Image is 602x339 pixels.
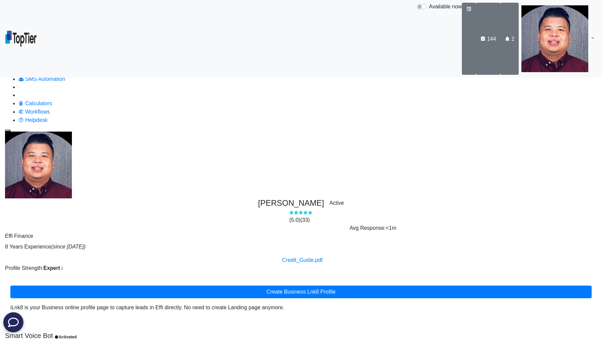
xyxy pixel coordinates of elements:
button: 144 [476,3,500,75]
img: e310ebdf-1855-410b-9d61-d1abdff0f2ad-637831748356285317.png [521,5,588,72]
span: Avg Response: [349,224,386,232]
a: SMS Automation [18,76,65,82]
span: Helpdesk [25,117,47,123]
a: Helpdesk [18,117,47,123]
span: (5.0) [289,217,310,223]
p: Lnk8 is your Business online profile page to capture leads in Effi directly. No need to create La... [10,304,592,312]
b: Expert [43,265,60,271]
a: Calculators [18,101,52,106]
button: Create Business Lnk8 Profile [10,286,592,298]
p: Profile Strength: [5,264,597,272]
img: bd260d39-06d4-48c8-91ce-4964555bf2e4-638900413960370303.png [5,31,36,47]
i: (since [DATE]) [51,244,86,249]
a: Workflows [18,109,50,115]
h4: [PERSON_NAME] [258,198,324,208]
button: 2 [500,3,519,75]
span: SMS Automation [25,76,65,82]
a: Credit_Guide.pdf [280,257,323,263]
p: 8 Years Experience [5,243,597,251]
a: (33) [300,217,310,223]
span: Available now [429,4,462,9]
span: Active [329,200,344,206]
label: Effi Finance [5,232,33,240]
span: Calculators [25,101,52,106]
small: i [10,305,11,310]
small: i [62,266,63,271]
img: e310ebdf-1855-410b-9d61-d1abdff0f2ad-637831748356285317.png [5,132,72,198]
span: <1m [386,224,396,232]
span: Workflows [25,109,50,115]
span: 2 [512,36,515,42]
span: 144 [487,36,496,42]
